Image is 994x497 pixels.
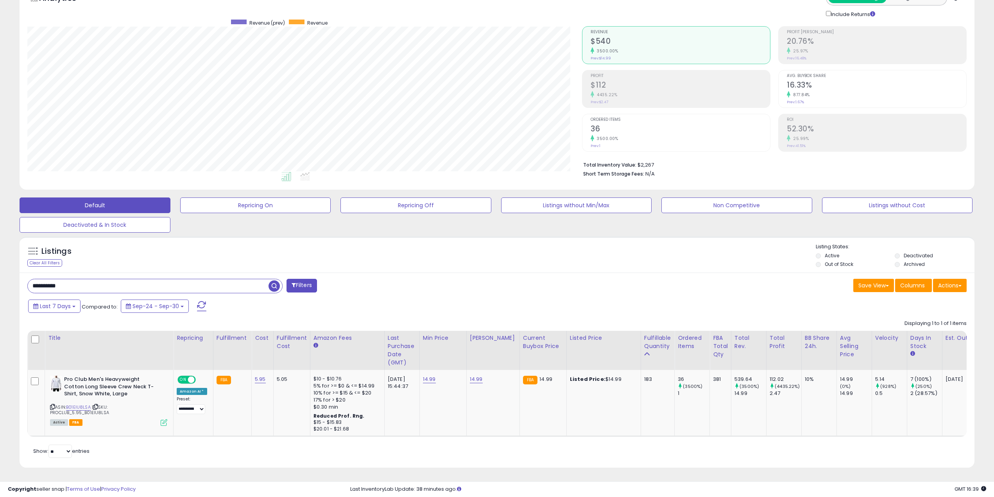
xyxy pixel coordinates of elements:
div: 0.5 [875,390,907,397]
span: Revenue [591,30,770,34]
button: Listings without Cost [822,197,973,213]
span: N/A [645,170,655,178]
span: Ordered Items [591,118,770,122]
div: Avg Selling Price [840,334,869,359]
div: BB Share 24h. [805,334,833,350]
div: $0.30 min [313,404,378,411]
div: 5.05 [277,376,304,383]
small: 4435.22% [594,92,617,98]
div: 14.99 [840,390,872,397]
span: Compared to: [82,303,118,310]
a: 5.95 [255,375,266,383]
small: (3500%) [683,383,702,389]
span: 2025-10-8 16:39 GMT [955,485,986,493]
div: Last Purchase Date (GMT) [388,334,416,367]
div: 5.14 [875,376,907,383]
h2: $112 [591,81,770,91]
div: Displaying 1 to 1 of 1 items [904,320,967,327]
span: Last 7 Days [40,302,71,310]
small: (3500%) [740,383,759,389]
span: FBA [69,419,82,426]
small: 25.97% [790,48,808,54]
div: [DATE] 15:44:37 [388,376,414,390]
div: FBA Total Qty [713,334,728,359]
div: 183 [644,376,668,383]
span: | SKU: PROCLUB_5.95_B01EIU8LSA [50,404,109,416]
div: 539.64 [734,376,766,383]
small: (250%) [915,383,932,389]
small: FBA [217,376,231,384]
label: Active [825,252,839,259]
a: 14.99 [423,375,436,383]
span: Profit [591,74,770,78]
span: Show: entries [33,447,90,455]
a: Privacy Policy [101,485,136,493]
span: Avg. Buybox Share [787,74,966,78]
span: OFF [195,377,207,383]
div: Current Buybox Price [523,334,563,350]
small: Prev: $14.99 [591,56,611,61]
div: Preset: [177,397,207,414]
button: Non Competitive [661,197,812,213]
b: Listed Price: [570,375,605,383]
small: 3500.00% [594,48,618,54]
a: B01EIU8LSA [66,404,91,411]
small: Days In Stock. [910,350,915,357]
div: Include Returns [820,9,885,18]
div: 10% [805,376,831,383]
div: seller snap | | [8,486,136,493]
span: All listings currently available for purchase on Amazon [50,419,68,426]
button: Repricing On [180,197,331,213]
div: 381 [713,376,725,383]
small: (928%) [880,383,896,389]
div: Clear All Filters [27,259,62,267]
button: Actions [933,279,967,292]
div: 14.99 [840,376,872,383]
img: 31ZB1ND-D0L._SL40_.jpg [50,376,62,391]
span: Columns [900,282,925,289]
div: Amazon Fees [313,334,381,342]
div: Fulfillable Quantity [644,334,671,350]
b: Total Inventory Value: [583,161,636,168]
button: Listings without Min/Max [501,197,652,213]
b: Reduced Prof. Rng. [313,413,365,419]
span: Profit [PERSON_NAME] [787,30,966,34]
button: Sep-24 - Sep-30 [121,300,189,313]
div: Listed Price [570,334,638,342]
small: 877.84% [790,92,810,98]
div: 5% for >= $0 & <= $14.99 [313,382,378,389]
button: Deactivated & In Stock [20,217,170,233]
div: Fulfillment Cost [277,334,307,350]
div: Velocity [875,334,904,342]
span: ON [178,377,188,383]
p: Listing States: [816,243,974,251]
h2: 36 [591,124,770,135]
small: (4435.22%) [775,383,800,389]
div: 2 (28.57%) [910,390,942,397]
div: Total Profit [770,334,798,350]
span: Revenue [307,20,328,26]
small: Prev: 16.48% [787,56,806,61]
div: [PERSON_NAME] [470,334,516,342]
small: Amazon Fees. [313,342,318,349]
div: $20.01 - $21.68 [313,426,378,432]
label: Archived [904,261,925,267]
button: Default [20,197,170,213]
div: Amazon AI * [177,388,207,395]
div: Min Price [423,334,463,342]
div: Total Rev. [734,334,763,350]
label: Deactivated [904,252,933,259]
small: 25.99% [790,136,809,142]
span: Revenue (prev) [249,20,285,26]
div: 36 [678,376,709,383]
div: Last InventoryLab Update: 38 minutes ago. [350,486,986,493]
small: Prev: 1 [591,144,600,148]
div: 7 (100%) [910,376,942,383]
small: Prev: 41.51% [787,144,806,148]
div: 10% for >= $15 & <= $20 [313,389,378,397]
button: Save View [853,279,894,292]
small: Prev: 1.67% [787,100,804,104]
span: Sep-24 - Sep-30 [133,302,179,310]
h5: Listings [41,246,72,257]
h2: 16.33% [787,81,966,91]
